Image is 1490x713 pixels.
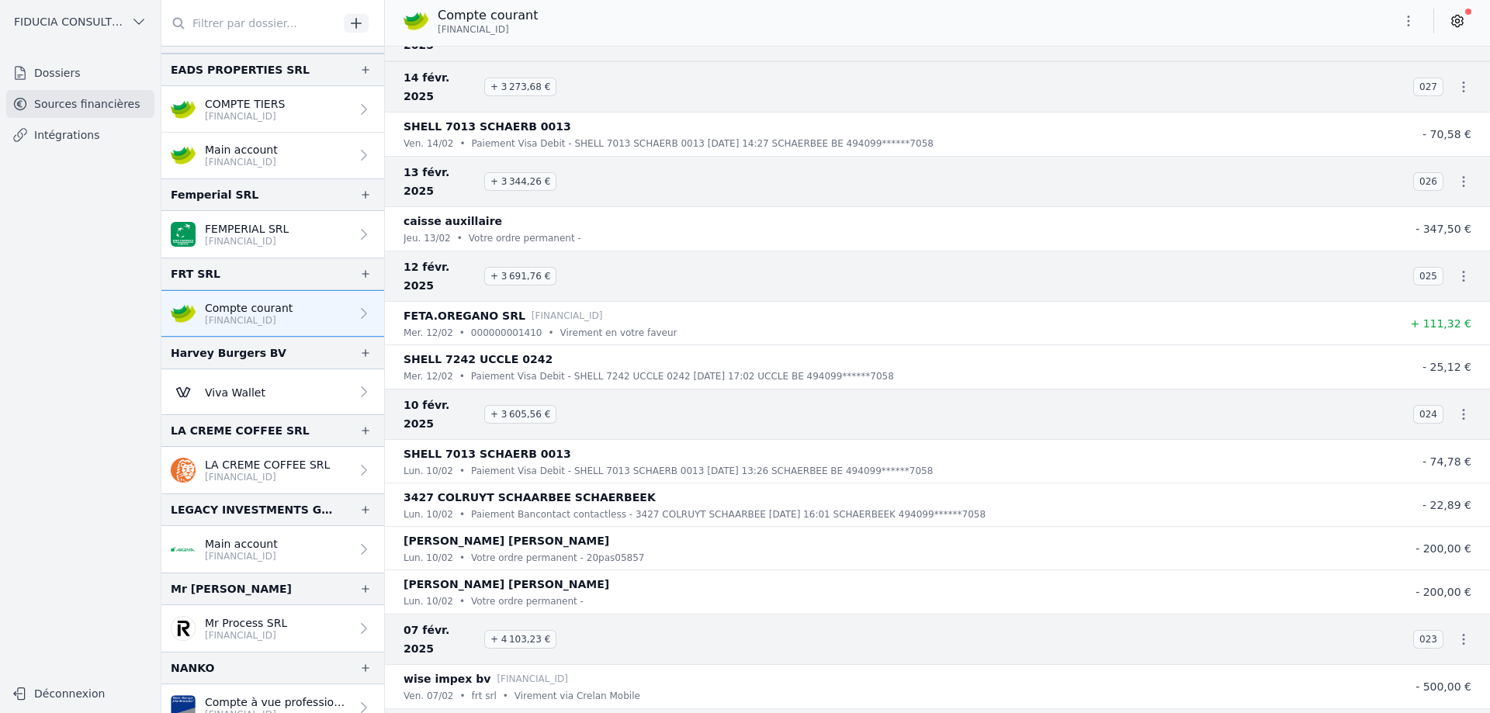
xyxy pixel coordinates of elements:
span: 025 [1413,267,1443,286]
p: [PERSON_NAME] [PERSON_NAME] [404,575,609,594]
p: Paiement Visa Debit - SHELL 7242 UCCLE 0242 [DATE] 17:02 UCCLE BE 494099******7058 [471,369,894,384]
div: • [459,550,465,566]
div: • [459,325,465,341]
p: frt srl [472,688,497,704]
span: 14 févr. 2025 [404,68,478,106]
span: + 3 691,76 € [484,267,556,286]
p: lun. 10/02 [404,594,453,609]
span: 023 [1413,630,1443,649]
p: ven. 14/02 [404,136,453,151]
p: mer. 12/02 [404,369,453,384]
img: BNP_BE_BUSINESS_GEBABEBB.png [171,222,196,247]
span: - 200,00 € [1415,542,1471,555]
span: + 4 103,23 € [484,630,556,649]
span: + 3 344,26 € [484,172,556,191]
img: crelan.png [171,143,196,168]
p: LA CREME COFFEE SRL [205,457,330,472]
span: 07 févr. 2025 [404,621,478,658]
span: - 25,12 € [1422,361,1471,373]
p: mer. 12/02 [404,325,453,341]
a: LA CREME COFFEE SRL [FINANCIAL_ID] [161,447,384,493]
p: lun. 10/02 [404,463,453,479]
a: Intégrations [6,121,154,149]
a: Sources financières [6,90,154,118]
p: COMPTE TIERS [205,96,285,112]
p: [FINANCIAL_ID] [205,235,289,247]
p: Compte courant [205,300,293,316]
p: jeu. 13/02 [404,230,451,246]
div: Femperial SRL [171,185,258,204]
p: lun. 10/02 [404,507,453,522]
p: Viva Wallet [205,385,265,400]
span: - 70,58 € [1422,128,1471,140]
img: ARGENTA_ARSPBE22.png [171,537,196,562]
img: revolut.png [171,616,196,641]
div: LA CREME COFFEE SRL [171,421,310,440]
span: + 3 273,68 € [484,78,556,96]
p: [FINANCIAL_ID] [497,671,568,687]
p: SHELL 7013 SCHAERB 0013 [404,117,571,136]
p: caisse auxillaire [404,212,502,230]
p: lun. 10/02 [404,550,453,566]
div: • [459,688,465,704]
div: • [457,230,463,246]
p: Main account [205,536,278,552]
p: Virement en votre faveur [560,325,677,341]
div: • [459,463,465,479]
a: Main account [FINANCIAL_ID] [161,133,384,178]
img: Viva-Wallet.webp [171,379,196,404]
span: 024 [1413,405,1443,424]
span: 13 févr. 2025 [404,163,478,200]
p: Compte courant [438,6,538,25]
a: Dossiers [6,59,154,87]
div: • [459,136,465,151]
p: Compte à vue professionnel [205,694,350,710]
div: Harvey Burgers BV [171,344,286,362]
span: 026 [1413,172,1443,191]
span: - 347,50 € [1415,223,1471,235]
p: [FINANCIAL_ID] [205,314,293,327]
span: FIDUCIA CONSULTING SRL [14,14,125,29]
p: FETA.OREGANO SRL [404,306,525,325]
div: • [459,594,465,609]
p: Paiement Bancontact contactless - 3427 COLRUYT SCHAARBEE [DATE] 16:01 SCHAERBEEK 494099******7058 [471,507,986,522]
p: [PERSON_NAME] [PERSON_NAME] [404,531,609,550]
div: FRT SRL [171,265,220,283]
div: • [459,369,465,384]
p: Votre ordre permanent - 20pas05857 [471,550,644,566]
p: Mr Process SRL [205,615,287,631]
span: - 500,00 € [1415,680,1471,693]
div: LEGACY INVESTMENTS GROUP [171,500,334,519]
span: [FINANCIAL_ID] [438,23,509,36]
button: Déconnexion [6,681,154,706]
div: EADS PROPERTIES SRL [171,61,310,79]
p: 000000001410 [471,325,542,341]
p: wise impex bv [404,670,490,688]
a: Viva Wallet [161,369,384,414]
p: [FINANCIAL_ID] [205,629,287,642]
img: ing.png [171,458,196,483]
p: Virement via Crelan Mobile [515,688,640,704]
span: + 111,32 € [1410,317,1471,330]
span: - 200,00 € [1415,586,1471,598]
p: Main account [205,142,278,157]
span: + 3 605,56 € [484,405,556,424]
span: 027 [1413,78,1443,96]
p: [FINANCIAL_ID] [205,110,285,123]
button: FIDUCIA CONSULTING SRL [6,9,154,34]
p: 3427 COLRUYT SCHAARBEE SCHAERBEEK [404,488,656,507]
a: FEMPERIAL SRL [FINANCIAL_ID] [161,211,384,258]
span: 12 févr. 2025 [404,258,478,295]
p: SHELL 7013 SCHAERB 0013 [404,445,571,463]
img: crelan.png [171,97,196,122]
p: [FINANCIAL_ID] [205,156,278,168]
div: • [503,688,508,704]
p: Paiement Visa Debit - SHELL 7013 SCHAERB 0013 [DATE] 14:27 SCHAERBEE BE 494099******7058 [472,136,934,151]
p: Votre ordre permanent - [471,594,584,609]
p: Paiement Visa Debit - SHELL 7013 SCHAERB 0013 [DATE] 13:26 SCHAERBEE BE 494099******7058 [471,463,933,479]
a: COMPTE TIERS [FINANCIAL_ID] [161,86,384,133]
div: NANKO [171,659,214,677]
p: [FINANCIAL_ID] [532,308,603,324]
input: Filtrer par dossier... [161,9,338,37]
img: crelan.png [404,9,428,33]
